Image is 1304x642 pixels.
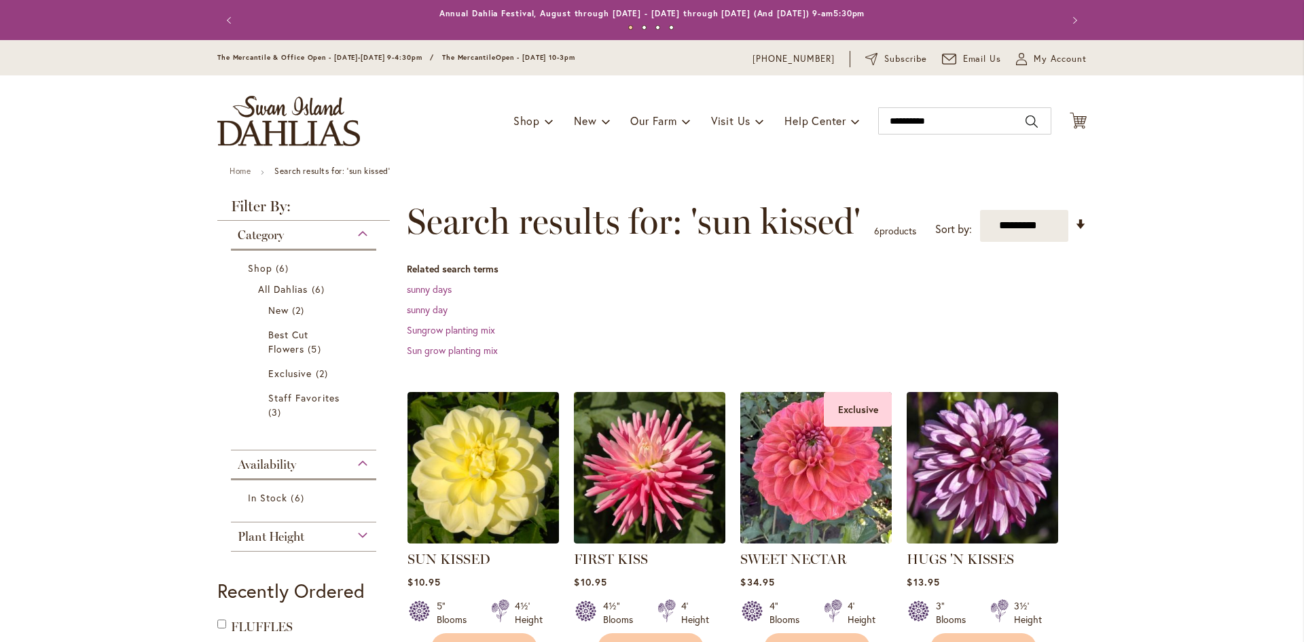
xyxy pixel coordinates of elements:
a: Best Cut Flowers [268,327,342,356]
a: Sungrow planting mix [407,323,495,336]
a: Exclusive [268,366,342,380]
a: Shop [248,261,363,275]
button: 1 of 4 [628,25,633,30]
span: Shop [513,113,540,128]
div: 4" Blooms [769,599,808,626]
span: Best Cut Flowers [268,328,308,355]
span: 6 [312,282,328,296]
img: FIRST KISS [574,392,725,543]
a: In Stock 6 [248,491,363,505]
span: New [268,304,289,317]
img: SUN KISSED [407,392,559,543]
div: 4' Height [848,599,875,626]
a: FIRST KISS [574,533,725,546]
span: Visit Us [711,113,750,128]
div: 3½' Height [1014,599,1042,626]
span: 6 [276,261,292,275]
button: 2 of 4 [642,25,647,30]
span: Availability [238,457,296,472]
span: 2 [292,303,308,317]
button: 4 of 4 [669,25,674,30]
div: 4' Height [681,599,709,626]
a: Sun grow planting mix [407,344,498,357]
span: In Stock [248,491,287,504]
span: 5 [308,342,324,356]
a: store logo [217,96,360,146]
a: SUN KISSED [407,533,559,546]
span: Plant Height [238,529,304,544]
button: My Account [1016,52,1087,66]
a: Home [230,166,251,176]
strong: Recently Ordered [217,578,365,603]
span: Staff Favorites [268,391,340,404]
a: Subscribe [865,52,927,66]
img: SWEET NECTAR [740,392,892,543]
a: Email Us [942,52,1002,66]
div: 5" Blooms [437,599,475,626]
div: 4½' Height [515,599,543,626]
a: [PHONE_NUMBER] [753,52,835,66]
button: 3 of 4 [655,25,660,30]
span: 6 [291,491,307,505]
span: The Mercantile & Office Open - [DATE]-[DATE] 9-4:30pm / The Mercantile [217,53,496,62]
div: 3" Blooms [936,599,974,626]
div: 4½" Blooms [603,599,641,626]
a: sunny days [407,283,452,296]
span: All Dahlias [258,283,308,296]
span: Help Center [784,113,846,128]
span: Email Us [963,52,1002,66]
span: Shop [248,262,272,274]
strong: Filter By: [217,199,390,221]
a: New [268,303,342,317]
a: FLUFFLES [231,620,293,635]
span: Open - [DATE] 10-3pm [496,53,575,62]
span: $10.95 [407,575,440,588]
span: $34.95 [740,575,774,588]
a: Annual Dahlia Festival, August through [DATE] - [DATE] through [DATE] (And [DATE]) 9-am5:30pm [439,8,865,18]
span: $13.95 [907,575,939,588]
a: FIRST KISS [574,551,648,567]
dt: Related search terms [407,262,1087,276]
span: 2 [316,366,331,380]
a: SWEET NECTAR Exclusive [740,533,892,546]
button: Previous [217,7,244,34]
span: Our Farm [630,113,676,128]
p: products [874,220,916,242]
span: Subscribe [884,52,927,66]
a: Staff Favorites [268,391,342,419]
a: HUGS 'N KISSES [907,551,1014,567]
a: HUGS 'N KISSES [907,533,1058,546]
span: Category [238,228,284,243]
span: New [574,113,596,128]
span: 6 [874,224,880,237]
strong: Search results for: 'sun kissed' [274,166,390,176]
div: Exclusive [824,392,892,427]
img: HUGS 'N KISSES [907,392,1058,543]
span: 3 [268,405,285,419]
a: sunny day [407,303,448,316]
button: Next [1059,7,1087,34]
span: Search results for: 'sun kissed' [407,201,861,242]
a: All Dahlias [258,282,352,296]
span: Exclusive [268,367,312,380]
a: SWEET NECTAR [740,551,847,567]
span: $10.95 [574,575,606,588]
a: SUN KISSED [407,551,490,567]
label: Sort by: [935,217,972,242]
span: My Account [1034,52,1087,66]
